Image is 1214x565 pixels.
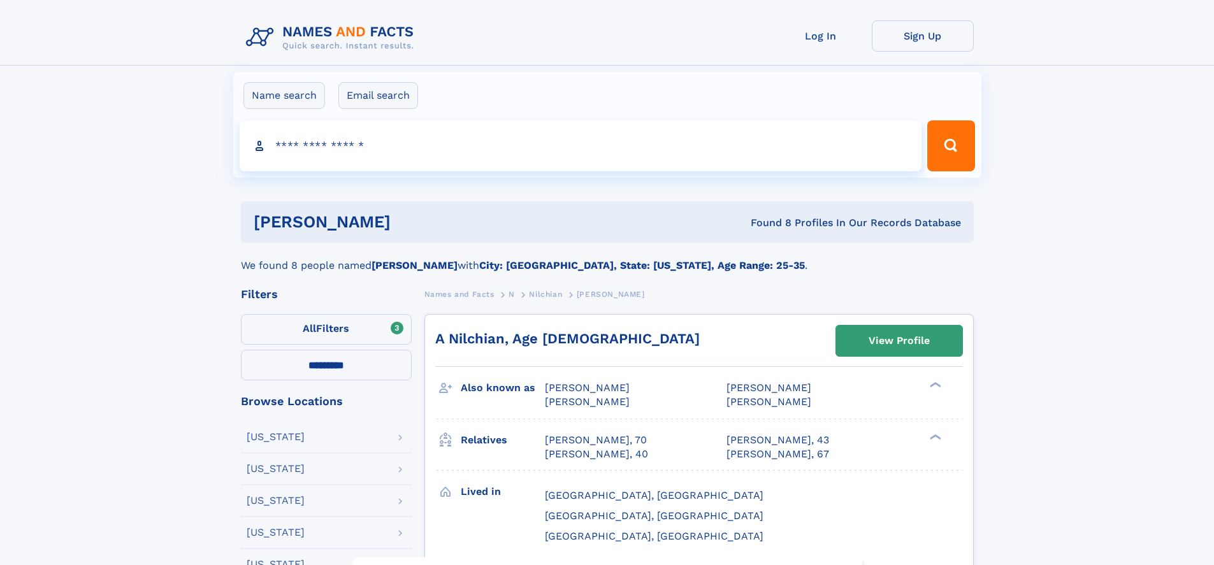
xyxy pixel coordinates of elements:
a: Sign Up [872,20,974,52]
h3: Lived in [461,481,545,503]
h3: Relatives [461,429,545,451]
div: [US_STATE] [247,464,305,474]
span: [PERSON_NAME] [726,382,811,394]
div: Filters [241,289,412,300]
a: Nilchian [529,286,562,302]
span: Nilchian [529,290,562,299]
div: We found 8 people named with . [241,243,974,273]
span: [PERSON_NAME] [577,290,645,299]
a: [PERSON_NAME], 70 [545,433,647,447]
b: [PERSON_NAME] [372,259,458,271]
span: [PERSON_NAME] [726,396,811,408]
b: City: [GEOGRAPHIC_DATA], State: [US_STATE], Age Range: 25-35 [479,259,805,271]
a: [PERSON_NAME], 40 [545,447,648,461]
div: ❯ [927,433,942,441]
div: [US_STATE] [247,496,305,506]
input: search input [240,120,922,171]
label: Name search [243,82,325,109]
span: [PERSON_NAME] [545,382,630,394]
div: ❯ [927,381,942,389]
img: Logo Names and Facts [241,20,424,55]
a: N [509,286,515,302]
span: [GEOGRAPHIC_DATA], [GEOGRAPHIC_DATA] [545,489,763,501]
h1: [PERSON_NAME] [254,214,571,230]
a: Log In [770,20,872,52]
a: [PERSON_NAME], 67 [726,447,829,461]
a: A Nilchian, Age [DEMOGRAPHIC_DATA] [435,331,700,347]
div: Browse Locations [241,396,412,407]
span: All [303,322,316,334]
a: Names and Facts [424,286,495,302]
a: [PERSON_NAME], 43 [726,433,829,447]
a: View Profile [836,325,962,356]
div: [US_STATE] [247,432,305,442]
button: Search Button [927,120,974,171]
span: [PERSON_NAME] [545,396,630,408]
span: N [509,290,515,299]
span: [GEOGRAPHIC_DATA], [GEOGRAPHIC_DATA] [545,530,763,542]
div: View Profile [869,326,930,355]
label: Email search [338,82,418,109]
h3: Also known as [461,377,545,399]
span: [GEOGRAPHIC_DATA], [GEOGRAPHIC_DATA] [545,510,763,522]
div: Found 8 Profiles In Our Records Database [570,216,961,230]
label: Filters [241,314,412,345]
div: [US_STATE] [247,527,305,538]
